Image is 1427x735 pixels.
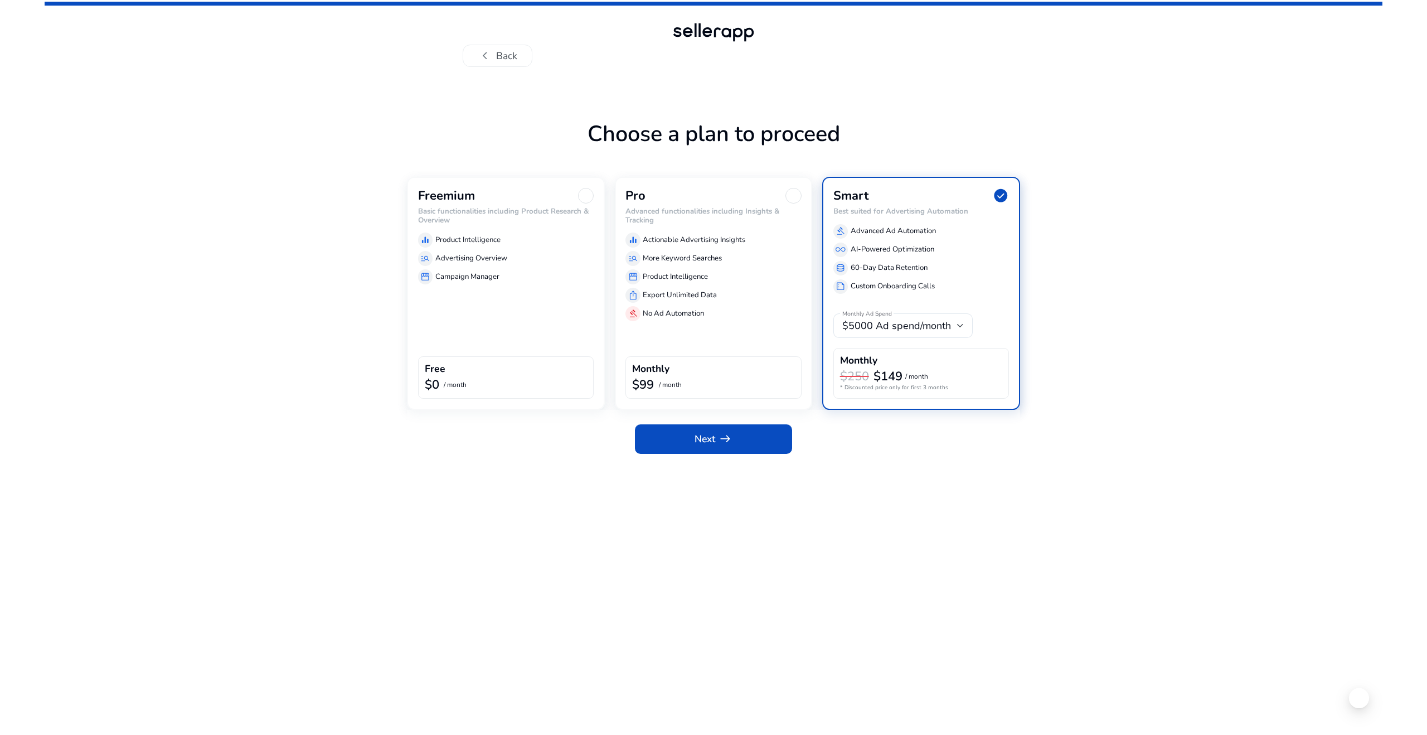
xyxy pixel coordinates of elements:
span: storefront [420,272,430,282]
span: gavel [836,226,846,236]
b: $149 [873,368,902,385]
h4: Monthly [632,363,669,375]
mat-label: Monthly Ad Spend [842,310,892,317]
p: Campaign Manager [435,272,499,283]
p: Product Intelligence [643,272,708,283]
span: manage_search [628,254,638,264]
p: AI-Powered Optimization [851,244,934,255]
h3: Pro [625,188,645,203]
p: More Keyword Searches [643,253,722,264]
button: Nextarrow_right_alt [635,424,792,454]
b: $0 [425,376,439,393]
span: all_inclusive [836,245,846,255]
span: summarize [836,282,846,292]
p: 60-Day Data Retention [851,263,928,274]
p: Advertising Overview [435,253,507,264]
h4: Monthly [840,355,877,366]
h1: Choose a plan to proceed [407,121,1020,177]
h4: Free [425,363,445,375]
p: Product Intelligence [435,235,501,246]
p: / month [659,381,682,389]
span: equalizer [628,235,638,245]
p: Advanced Ad Automation [851,226,936,237]
span: database [836,263,846,273]
h6: Advanced functionalities including Insights & Tracking [625,207,802,225]
p: / month [905,373,928,380]
span: gavel [628,309,638,319]
h6: Basic functionalities including Product Research & Overview [418,207,594,225]
p: Actionable Advertising Insights [643,235,745,246]
span: $5000 Ad spend/month [842,319,951,332]
p: Export Unlimited Data [643,290,717,301]
p: * Discounted price only for first 3 months [840,384,1003,392]
span: ios_share [628,291,638,301]
p: Custom Onboarding Calls [851,281,935,292]
b: $99 [632,376,654,393]
span: manage_search [420,254,430,264]
span: check_circle [993,188,1009,204]
p: / month [444,381,467,389]
h6: Best suited for Advertising Automation [833,207,1009,216]
h3: Smart [833,188,868,203]
span: storefront [628,272,638,282]
button: chevron_leftBack [463,45,532,67]
h3: Freemium [418,188,475,203]
span: Next [695,432,732,446]
span: arrow_right_alt [718,432,732,446]
h3: $250 [840,369,869,384]
span: equalizer [420,235,430,245]
span: chevron_left [478,49,492,63]
p: No Ad Automation [643,308,704,320]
